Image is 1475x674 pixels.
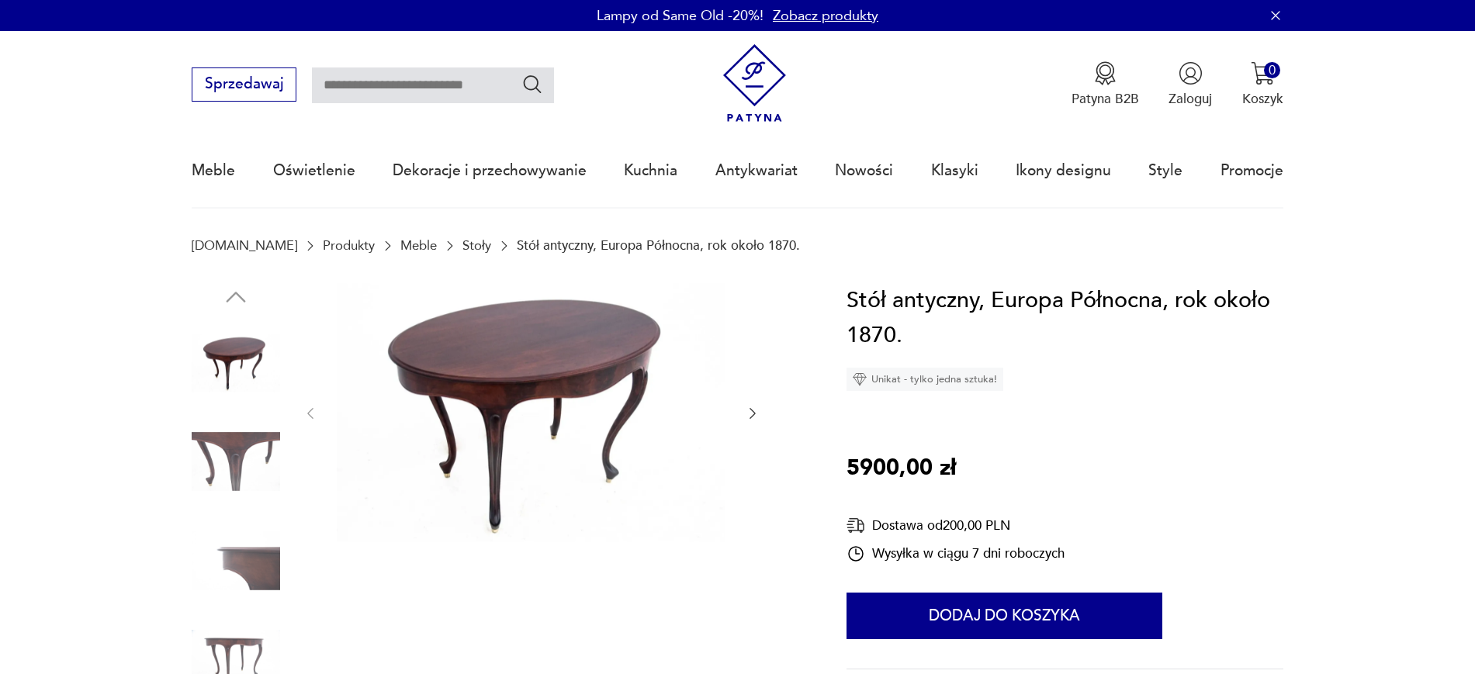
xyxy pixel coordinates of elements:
[273,135,355,206] a: Oświetlenie
[835,135,893,206] a: Nowości
[1072,90,1139,108] p: Patyna B2B
[931,135,978,206] a: Klasyki
[462,238,491,253] a: Stoły
[853,372,867,386] img: Ikona diamentu
[1242,61,1283,108] button: 0Koszyk
[400,238,437,253] a: Meble
[192,319,280,407] img: Zdjęcie produktu Stół antyczny, Europa Północna, rok około 1870.
[847,451,956,486] p: 5900,00 zł
[393,135,587,206] a: Dekoracje i przechowywanie
[847,516,865,535] img: Ikona dostawy
[1221,135,1283,206] a: Promocje
[715,44,794,123] img: Patyna - sklep z meblami i dekoracjami vintage
[1179,61,1203,85] img: Ikonka użytkownika
[521,73,544,95] button: Szukaj
[1093,61,1117,85] img: Ikona medalu
[847,593,1162,639] button: Dodaj do koszyka
[323,238,375,253] a: Produkty
[337,283,725,542] img: Zdjęcie produktu Stół antyczny, Europa Północna, rok około 1870.
[1072,61,1139,108] a: Ikona medaluPatyna B2B
[847,368,1003,391] div: Unikat - tylko jedna sztuka!
[624,135,677,206] a: Kuchnia
[192,238,297,253] a: [DOMAIN_NAME]
[192,79,296,92] a: Sprzedawaj
[1148,135,1182,206] a: Style
[192,67,296,102] button: Sprzedawaj
[597,6,763,26] p: Lampy od Same Old -20%!
[1264,62,1280,78] div: 0
[715,135,798,206] a: Antykwariat
[847,283,1283,354] h1: Stół antyczny, Europa Północna, rok około 1870.
[517,238,800,253] p: Stół antyczny, Europa Północna, rok około 1870.
[847,516,1065,535] div: Dostawa od 200,00 PLN
[1169,90,1212,108] p: Zaloguj
[192,135,235,206] a: Meble
[1251,61,1275,85] img: Ikona koszyka
[1072,61,1139,108] button: Patyna B2B
[1016,135,1111,206] a: Ikony designu
[1242,90,1283,108] p: Koszyk
[192,517,280,605] img: Zdjęcie produktu Stół antyczny, Europa Północna, rok około 1870.
[192,417,280,506] img: Zdjęcie produktu Stół antyczny, Europa Północna, rok około 1870.
[847,544,1065,563] div: Wysyłka w ciągu 7 dni roboczych
[773,6,878,26] a: Zobacz produkty
[1169,61,1212,108] button: Zaloguj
